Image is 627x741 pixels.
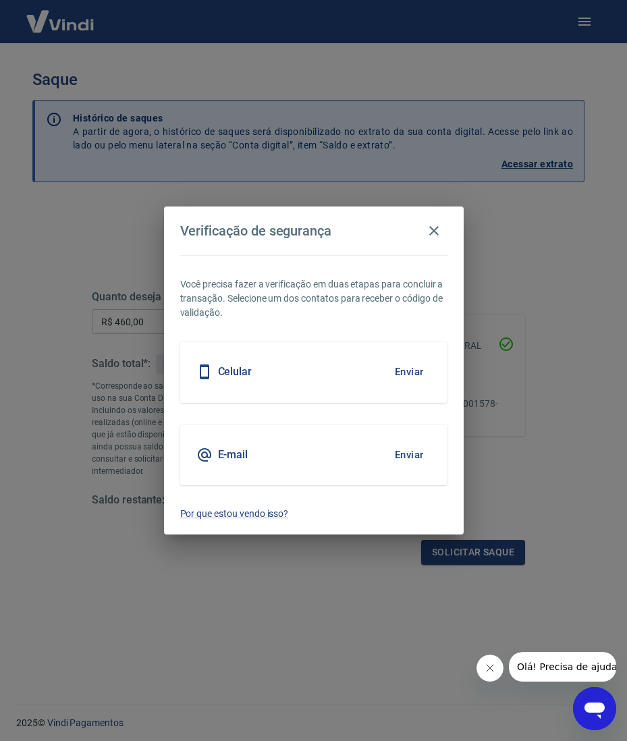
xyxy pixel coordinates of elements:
[387,358,431,386] button: Enviar
[476,655,503,682] iframe: Fechar mensagem
[8,9,113,20] span: Olá! Precisa de ajuda?
[180,277,447,320] p: Você precisa fazer a verificação em duas etapas para concluir a transação. Selecione um dos conta...
[180,223,332,239] h4: Verificação de segurança
[180,507,447,521] a: Por que estou vendo isso?
[218,448,248,462] h5: E-mail
[387,441,431,469] button: Enviar
[573,687,616,730] iframe: Botão para abrir a janela de mensagens
[218,365,252,379] h5: Celular
[509,652,616,682] iframe: Mensagem da empresa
